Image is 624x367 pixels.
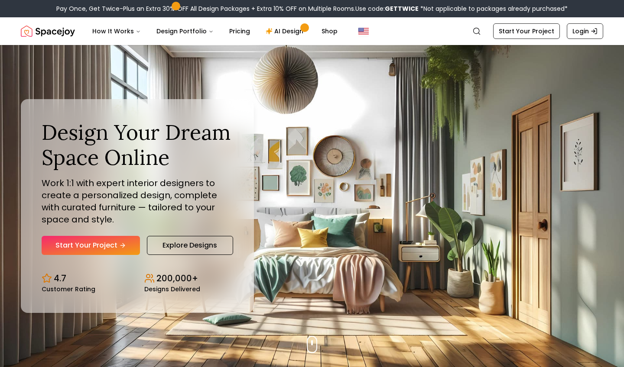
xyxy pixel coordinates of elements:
h1: Design Your Dream Space Online [42,120,233,170]
p: 200,000+ [156,272,198,284]
span: Use code: [355,4,419,13]
nav: Global [21,17,603,45]
a: Login [567,23,603,39]
a: Start Your Project [493,23,560,39]
a: Spacejoy [21,23,75,40]
div: Design stats [42,265,233,292]
small: Designs Delivered [144,286,200,292]
p: 4.7 [54,272,66,284]
a: Start Your Project [42,236,140,255]
button: How It Works [85,23,148,40]
img: Spacejoy Logo [21,23,75,40]
nav: Main [85,23,344,40]
a: Pricing [222,23,257,40]
div: Pay Once, Get Twice-Plus an Extra 30% OFF All Design Packages + Extra 10% OFF on Multiple Rooms. [56,4,568,13]
a: AI Design [259,23,313,40]
button: Design Portfolio [149,23,221,40]
img: United States [358,26,369,36]
a: Shop [315,23,344,40]
p: Work 1:1 with expert interior designers to create a personalized design, complete with curated fu... [42,177,233,225]
b: GETTWICE [385,4,419,13]
span: *Not applicable to packages already purchased* [419,4,568,13]
a: Explore Designs [147,236,233,255]
small: Customer Rating [42,286,95,292]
